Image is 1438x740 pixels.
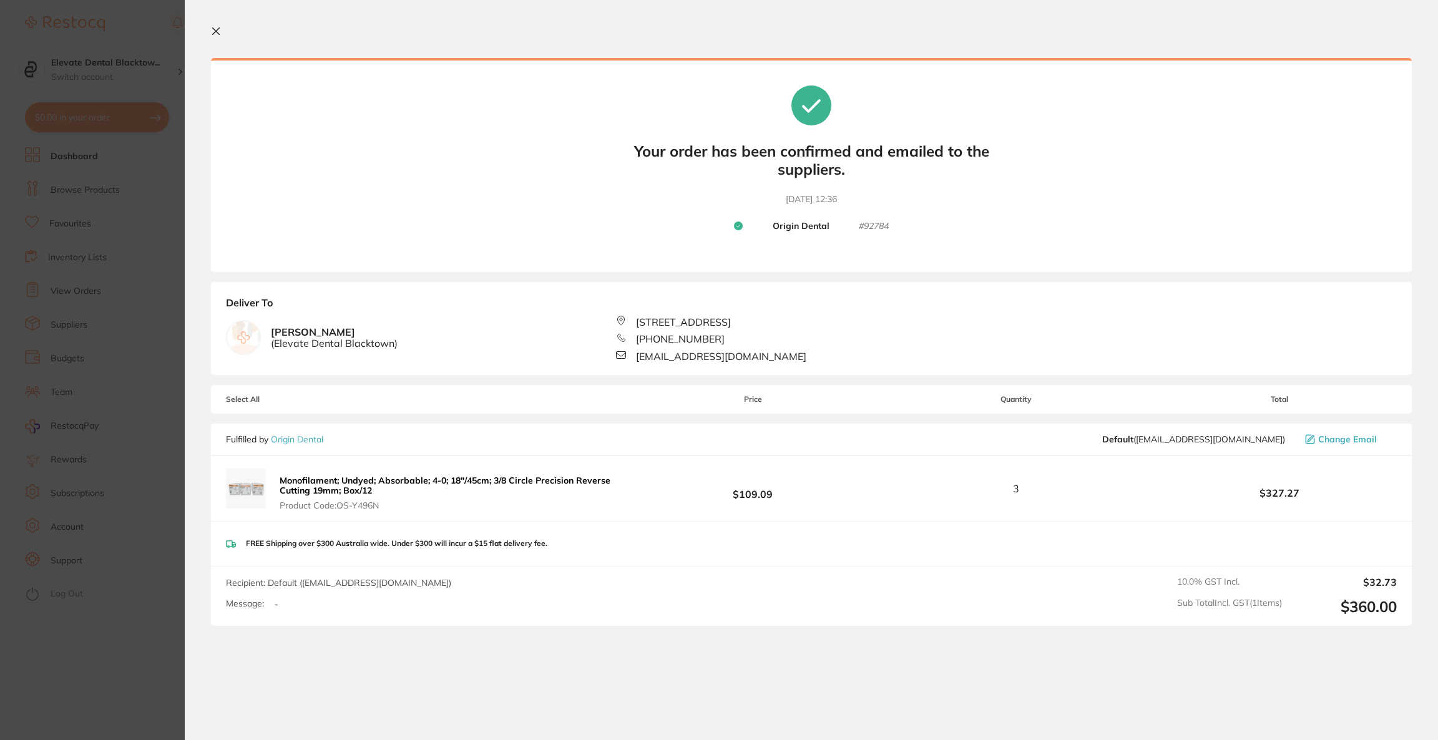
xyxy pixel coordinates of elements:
img: NTllMmR0Yw [226,469,266,509]
b: Monofilament; Undyed; Absorbable; 4-0; 18″/45cm; 3/8 Circle Precision Reverse Cutting 19mm; Box/12 [280,475,610,496]
b: Your order has been confirmed and emailed to the suppliers. [624,142,999,178]
span: info@origindental.com.au [1102,434,1285,444]
span: Price [636,395,870,404]
button: Change Email [1301,434,1397,445]
label: Message: [226,598,264,609]
p: FREE Shipping over $300 Australia wide. Under $300 will incur a $15 flat delivery fee. [246,539,547,548]
span: Sub Total Incl. GST ( 1 Items) [1177,598,1282,616]
b: [PERSON_NAME] [271,326,398,349]
span: Recipient: Default ( [EMAIL_ADDRESS][DOMAIN_NAME] ) [226,577,451,588]
b: Deliver To [226,297,1397,316]
small: # 92784 [859,221,889,232]
span: 3 [1013,483,1019,494]
span: [PHONE_NUMBER] [636,333,725,344]
span: ( Elevate Dental Blacktown ) [271,338,398,349]
span: [STREET_ADDRESS] [636,316,731,328]
b: $109.09 [636,477,870,500]
span: Change Email [1318,434,1377,444]
span: Product Code: OS-Y496N [280,500,632,510]
span: 10.0 % GST Incl. [1177,577,1282,588]
span: [EMAIL_ADDRESS][DOMAIN_NAME] [636,351,806,362]
b: Origin Dental [773,221,829,232]
b: $327.27 [1163,487,1397,499]
button: Monofilament; Undyed; Absorbable; 4-0; 18″/45cm; 3/8 Circle Precision Reverse Cutting 19mm; Box/1... [276,475,636,511]
span: Select All [226,395,351,404]
output: $360.00 [1292,598,1397,616]
output: $32.73 [1292,577,1397,588]
a: Origin Dental [271,434,323,445]
p: - [274,598,278,610]
p: Fulfilled by [226,434,323,444]
span: Quantity [870,395,1163,404]
img: empty.jpg [227,321,260,354]
b: Default [1102,434,1133,445]
span: Total [1163,395,1397,404]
